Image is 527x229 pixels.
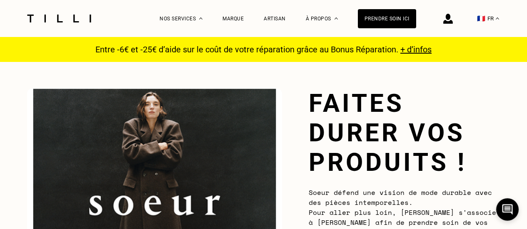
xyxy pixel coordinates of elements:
span: 🇫🇷 [477,15,485,22]
img: Menu déroulant à propos [335,17,338,20]
a: Artisan [264,16,286,22]
a: Prendre soin ici [358,9,416,28]
img: menu déroulant [496,17,499,20]
img: icône connexion [443,14,453,24]
img: Menu déroulant [199,17,202,20]
a: Marque [222,16,244,22]
a: + d’infos [400,44,432,54]
p: Entre -6€ et -25€ d’aide sur le coût de votre réparation grâce au Bonus Réparation. [90,44,437,54]
h1: Faites durer vos produits ! [309,89,500,177]
img: Logo du service de couturière Tilli [24,15,94,22]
